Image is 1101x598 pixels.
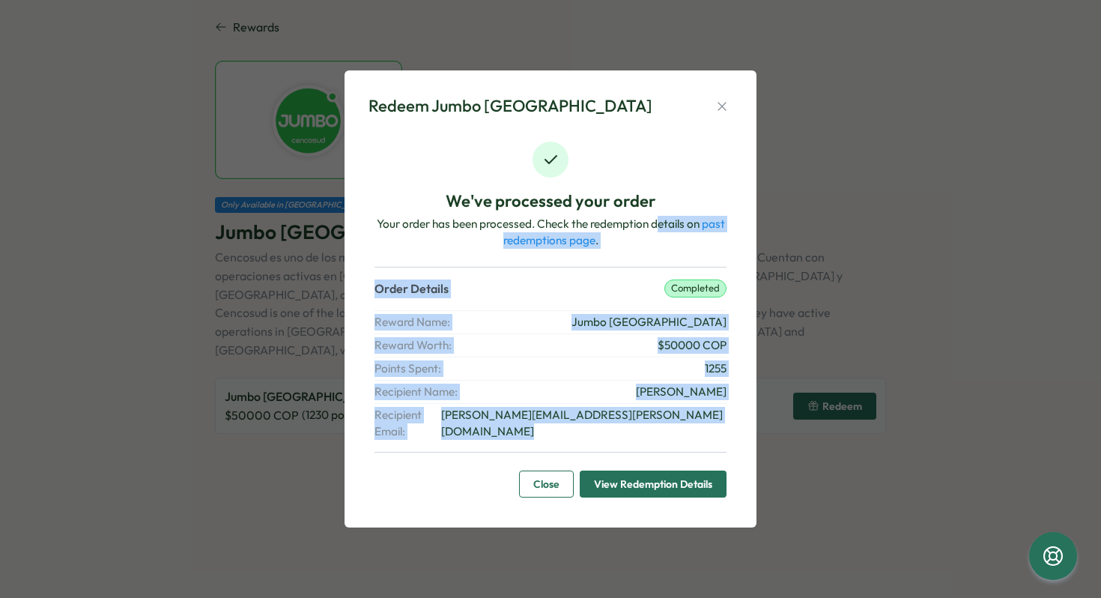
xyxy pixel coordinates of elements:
span: 1255 [705,360,727,377]
button: Close [519,471,574,498]
span: Close [533,471,559,497]
a: past redemptions page [503,217,725,247]
button: View Redemption Details [580,471,727,498]
span: Recipient Name: [374,384,458,400]
span: [PERSON_NAME][EMAIL_ADDRESS][PERSON_NAME][DOMAIN_NAME] [441,407,727,440]
p: completed [664,280,727,298]
span: Recipient Email: [374,407,438,440]
span: Points Spent: [374,360,458,377]
p: We've processed your order [446,190,656,213]
span: View Redemption Details [594,471,712,497]
span: Jumbo [GEOGRAPHIC_DATA] [571,314,727,330]
span: Reward Worth: [374,337,458,354]
span: Reward Name: [374,314,458,330]
p: Your order has been processed. Check the redemption details on . [374,216,727,249]
span: $ 50000 COP [658,337,727,354]
p: Order Details [374,280,449,298]
div: Redeem Jumbo [GEOGRAPHIC_DATA] [368,94,652,118]
span: [PERSON_NAME] [636,384,727,400]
